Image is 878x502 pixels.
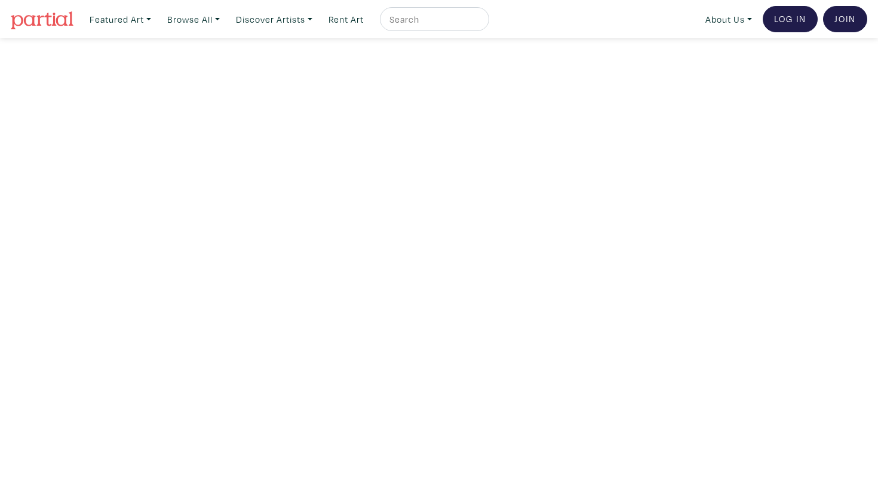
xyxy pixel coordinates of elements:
a: About Us [700,7,757,32]
a: Rent Art [323,7,369,32]
a: Discover Artists [231,7,318,32]
a: Join [823,6,867,32]
a: Featured Art [84,7,156,32]
a: Browse All [162,7,225,32]
input: Search [388,12,478,27]
a: Log In [763,6,818,32]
